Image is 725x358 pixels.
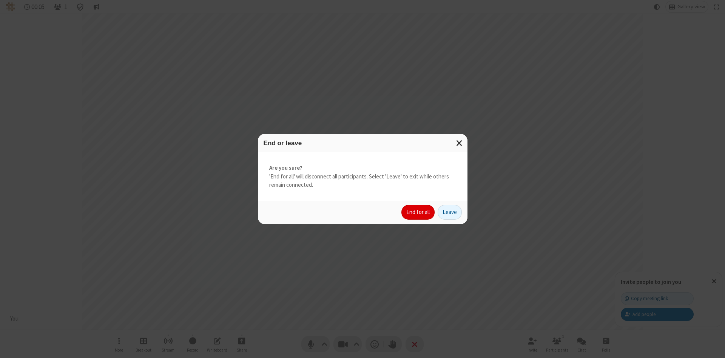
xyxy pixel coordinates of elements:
div: 'End for all' will disconnect all participants. Select 'Leave' to exit while others remain connec... [258,152,467,201]
button: Close modal [452,134,467,152]
button: Leave [438,205,462,220]
h3: End or leave [264,139,462,147]
strong: Are you sure? [269,164,456,172]
button: End for all [401,205,435,220]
